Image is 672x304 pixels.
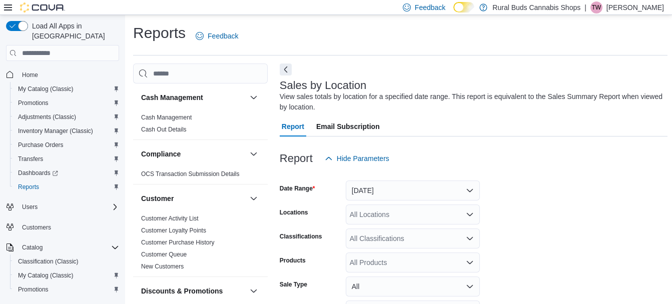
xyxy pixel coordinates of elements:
[141,226,206,234] span: Customer Loyalty Points
[208,31,238,41] span: Feedback
[18,201,42,213] button: Users
[14,269,78,281] a: My Catalog (Classic)
[584,1,586,13] p: |
[141,286,246,296] button: Discounts & Promotions
[14,269,119,281] span: My Catalog (Classic)
[18,155,43,163] span: Transfers
[141,114,192,121] a: Cash Management
[28,21,119,41] span: Load All Apps in [GEOGRAPHIC_DATA]
[18,183,39,191] span: Reports
[248,285,260,297] button: Discounts & Promotions
[141,193,246,203] button: Customer
[18,169,58,177] span: Dashboards
[14,97,53,109] a: Promotions
[14,125,97,137] a: Inventory Manager (Classic)
[141,263,184,270] a: New Customers
[14,167,119,179] span: Dashboards
[280,280,307,288] label: Sale Type
[14,139,68,151] a: Purchase Orders
[280,91,662,112] div: View sales totals by location for a specified date range. This report is equivalent to the Sales ...
[606,1,664,13] p: [PERSON_NAME]
[492,1,580,13] p: Rural Buds Cannabis Shops
[141,125,187,133] span: Cash Out Details
[141,170,240,177] a: OCS Transaction Submission Details
[192,26,242,46] a: Feedback
[590,1,602,13] div: Tianna Wanders
[280,152,313,164] h3: Report
[18,127,93,135] span: Inventory Manager (Classic)
[14,83,119,95] span: My Catalog (Classic)
[248,192,260,204] button: Customer
[14,181,119,193] span: Reports
[337,153,389,163] span: Hide Parameters
[141,92,246,102] button: Cash Management
[248,91,260,103] button: Cash Management
[18,241,47,253] button: Catalog
[18,271,74,279] span: My Catalog (Classic)
[14,153,47,165] a: Transfers
[14,97,119,109] span: Promotions
[10,166,123,180] a: Dashboards
[10,180,123,194] button: Reports
[14,153,119,165] span: Transfers
[14,111,119,123] span: Adjustments (Classic)
[346,276,480,296] button: All
[280,184,315,192] label: Date Range
[14,83,78,95] a: My Catalog (Classic)
[133,23,186,43] h1: Reports
[14,283,53,295] a: Promotions
[141,193,174,203] h3: Customer
[10,96,123,110] button: Promotions
[141,215,199,222] a: Customer Activity List
[18,99,49,107] span: Promotions
[280,79,367,91] h3: Sales by Location
[18,221,55,233] a: Customers
[18,285,49,293] span: Promotions
[133,212,268,276] div: Customer
[141,126,187,133] a: Cash Out Details
[141,239,215,246] a: Customer Purchase History
[141,170,240,178] span: OCS Transaction Submission Details
[18,113,76,121] span: Adjustments (Classic)
[453,2,474,12] input: Dark Mode
[2,200,123,214] button: Users
[592,1,601,13] span: TW
[10,138,123,152] button: Purchase Orders
[466,234,474,242] button: Open list of options
[141,251,187,258] a: Customer Queue
[2,67,123,81] button: Home
[22,203,38,211] span: Users
[18,85,74,93] span: My Catalog (Classic)
[321,148,393,168] button: Hide Parameters
[14,139,119,151] span: Purchase Orders
[14,255,83,267] a: Classification (Classic)
[22,71,38,79] span: Home
[14,283,119,295] span: Promotions
[10,152,123,166] button: Transfers
[14,125,119,137] span: Inventory Manager (Classic)
[141,227,206,234] a: Customer Loyalty Points
[14,111,80,123] a: Adjustments (Classic)
[141,113,192,121] span: Cash Management
[346,180,480,200] button: [DATE]
[141,238,215,246] span: Customer Purchase History
[316,116,380,136] span: Email Subscription
[133,111,268,139] div: Cash Management
[2,220,123,234] button: Customers
[10,110,123,124] button: Adjustments (Classic)
[18,241,119,253] span: Catalog
[10,268,123,282] button: My Catalog (Classic)
[10,124,123,138] button: Inventory Manager (Classic)
[141,92,203,102] h3: Cash Management
[141,262,184,270] span: New Customers
[141,250,187,258] span: Customer Queue
[10,282,123,296] button: Promotions
[18,257,79,265] span: Classification (Classic)
[415,2,445,12] span: Feedback
[18,141,64,149] span: Purchase Orders
[22,223,51,231] span: Customers
[18,221,119,233] span: Customers
[141,149,246,159] button: Compliance
[280,232,322,240] label: Classifications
